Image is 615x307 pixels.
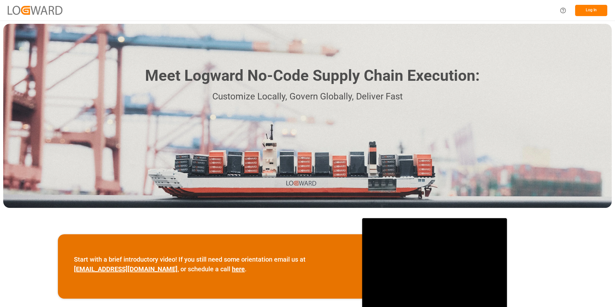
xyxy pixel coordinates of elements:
[74,255,346,274] p: Start with a brief introductory video! If you still need some orientation email us at , or schedu...
[145,64,480,87] h1: Meet Logward No-Code Supply Chain Execution:
[556,3,570,18] button: Help Center
[74,265,178,273] a: [EMAIL_ADDRESS][DOMAIN_NAME]
[575,5,607,16] button: Log In
[232,265,245,273] a: here
[135,89,480,104] p: Customize Locally, Govern Globally, Deliver Fast
[8,6,62,14] img: Logward_new_orange.png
